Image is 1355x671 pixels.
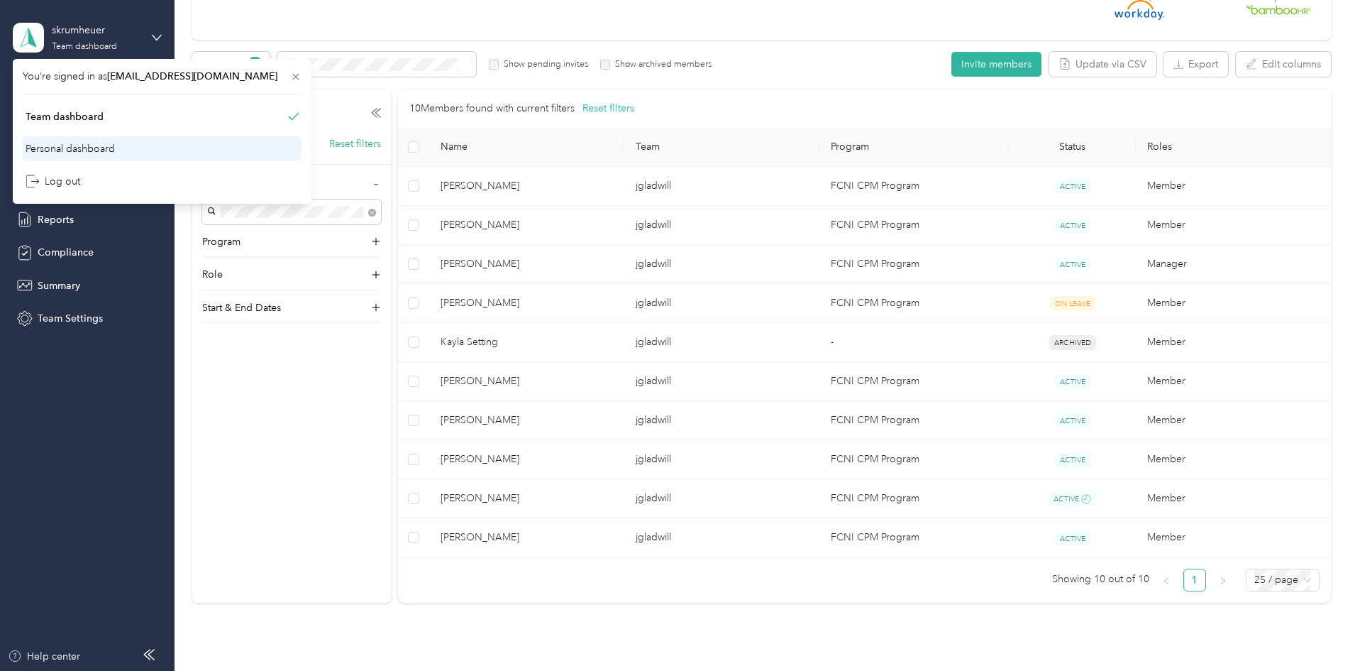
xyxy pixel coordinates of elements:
[1254,569,1311,591] span: 25 / page
[1052,569,1149,590] span: Showing 10 out of 10
[819,206,1010,245] td: FCNI CPM Program
[441,491,613,506] span: [PERSON_NAME]
[1162,577,1171,585] span: left
[1136,167,1331,206] td: Member
[819,440,1010,479] td: FCNI CPM Program
[582,101,634,116] button: Reset filters
[429,440,624,479] td: Carlin Matejka
[499,58,588,71] label: Show pending invites
[429,206,624,245] td: David Moates
[1049,491,1097,506] span: ACTIVE
[624,167,819,206] td: jgladwill
[1136,206,1331,245] td: Member
[1055,531,1090,546] span: ACTIVE
[441,217,613,233] span: [PERSON_NAME]
[1055,413,1090,428] span: ACTIVE
[26,174,80,189] div: Log out
[624,518,819,557] td: jgladwill
[38,278,80,293] span: Summary
[1055,374,1090,389] span: ACTIVE
[1055,452,1090,467] span: ACTIVE
[441,178,613,194] span: [PERSON_NAME]
[819,362,1010,401] td: FCNI CPM Program
[1136,518,1331,557] td: Member
[1136,362,1331,401] td: Member
[202,267,223,282] p: Role
[250,57,260,72] span: 1
[819,128,1010,167] th: Program
[1155,569,1178,591] button: left
[429,518,624,557] td: Deonte Simpkins
[1049,335,1096,350] span: ARCHIVED
[38,245,94,260] span: Compliance
[1236,52,1331,77] button: Edit columns
[624,206,819,245] td: jgladwill
[624,362,819,401] td: jgladwill
[441,373,613,389] span: [PERSON_NAME]
[1050,296,1095,311] span: ON LEAVE
[1212,569,1234,591] li: Next Page
[429,362,624,401] td: Charlotte Roe
[429,479,624,519] td: Alyssa Garcia-Noriega
[429,128,624,167] th: Name
[1136,128,1331,167] th: Roles
[819,245,1010,284] td: FCNI CPM Program
[52,23,140,38] div: skrumheuer
[1246,4,1311,14] img: BambooHR
[1136,323,1331,362] td: Member
[23,69,302,84] span: You’re signed in as
[624,401,819,440] td: jgladwill
[441,256,613,272] span: [PERSON_NAME]
[429,323,624,362] td: Kayla Setting
[1155,569,1178,591] li: Previous Page
[1055,179,1090,194] span: ACTIVE
[1246,569,1320,591] div: Page Size
[1136,440,1331,479] td: Member
[52,43,117,51] div: Team dashboard
[441,452,613,467] span: [PERSON_NAME]
[819,518,1010,557] td: FCNI CPM Program
[1009,128,1135,167] th: Status
[429,284,624,323] td: Elisha Porter
[1049,52,1156,77] button: Update via CSV
[1136,245,1331,284] td: Manager
[441,413,613,428] span: [PERSON_NAME]
[624,323,819,362] td: jgladwill
[441,530,613,545] span: [PERSON_NAME]
[1184,569,1205,591] a: 1
[107,70,277,82] span: [EMAIL_ADDRESS][DOMAIN_NAME]
[624,479,819,519] td: jgladwill
[624,245,819,284] td: jgladwill
[951,52,1041,77] button: Invite members
[38,311,103,326] span: Team Settings
[624,128,819,167] th: Team
[429,245,624,284] td: Jess Gladwill
[819,479,1010,519] td: FCNI CPM Program
[819,284,1010,323] td: FCNI CPM Program
[202,300,281,315] p: Start & End Dates
[1212,569,1234,591] button: right
[1163,52,1228,77] button: Export
[8,649,80,664] button: Help center
[429,401,624,440] td: Joshua Gillespie
[819,323,1010,362] td: -
[624,284,819,323] td: jgladwill
[1276,591,1355,671] iframe: Everlance-gr Chat Button Frame
[441,295,613,311] span: [PERSON_NAME]
[429,167,624,206] td: Darinka De Leon
[1136,401,1331,440] td: Member
[329,136,381,151] button: Reset filters
[1136,479,1331,519] td: Member
[409,101,575,116] p: 10 Members found with current filters
[202,234,240,249] p: Program
[1183,569,1206,591] li: 1
[1055,218,1090,233] span: ACTIVE
[1136,284,1331,323] td: Member
[819,167,1010,206] td: FCNI CPM Program
[624,440,819,479] td: jgladwill
[819,401,1010,440] td: FCNI CPM Program
[441,141,613,153] span: Name
[441,334,613,350] span: Kayla Setting
[38,212,74,227] span: Reports
[192,52,270,77] button: Filters1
